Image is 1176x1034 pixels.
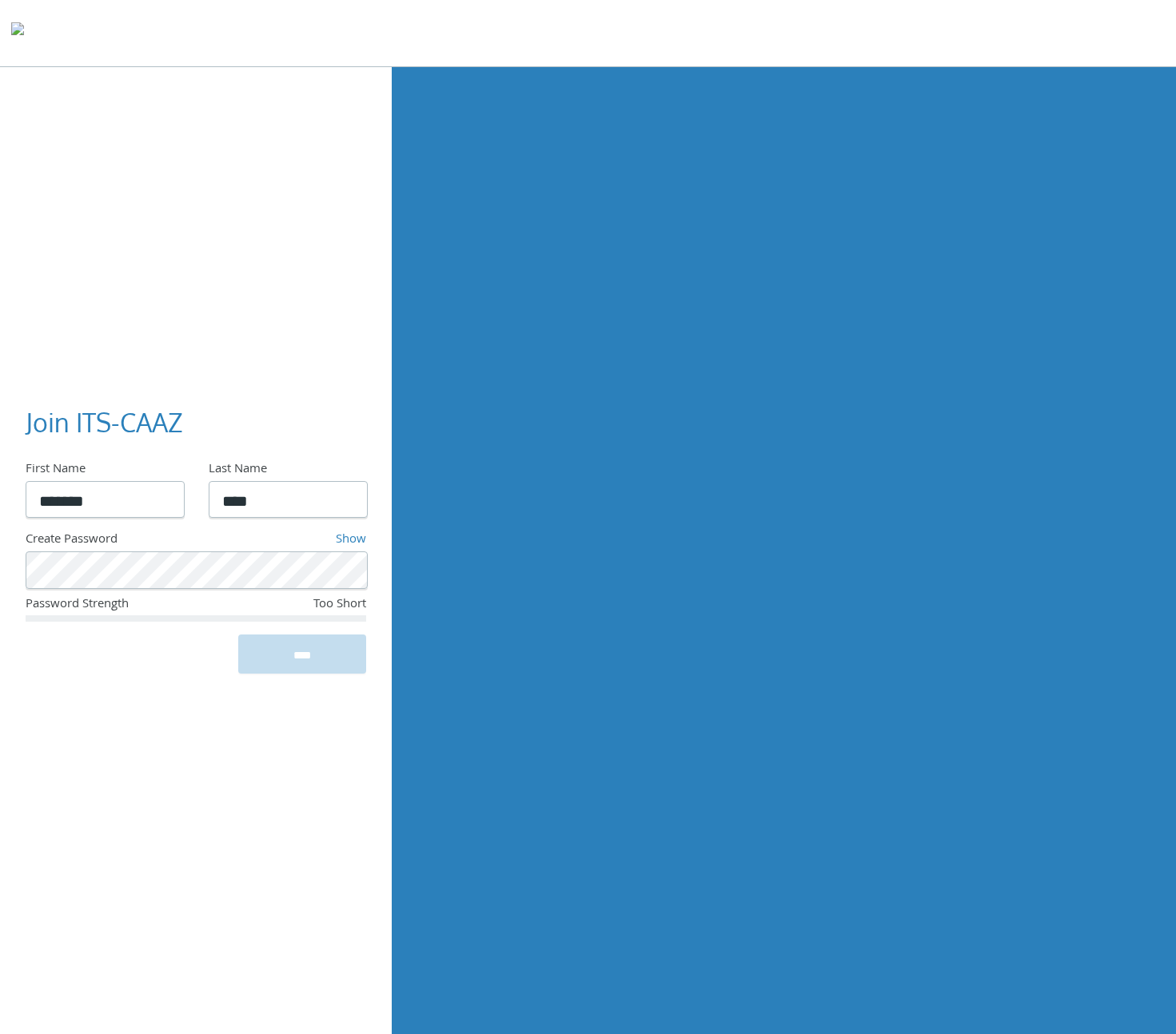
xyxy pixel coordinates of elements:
[26,531,240,551] div: Create Password
[253,595,366,616] div: Too Short
[11,17,24,49] img: todyl-logo-dark.svg
[26,460,183,481] div: First Name
[209,460,366,481] div: Last Name
[336,530,366,551] a: Show
[26,595,253,616] div: Password Strength
[26,405,353,441] h3: Join ITS-CAAZ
